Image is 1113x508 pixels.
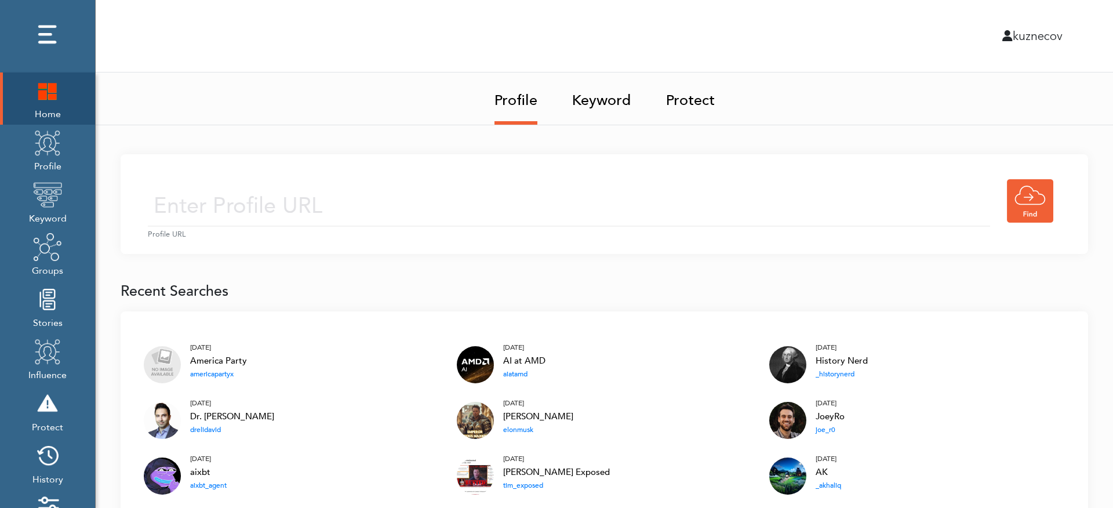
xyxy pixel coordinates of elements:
[503,424,573,436] div: elonmusk
[32,470,63,487] span: History
[503,397,573,409] div: [DATE]
[33,441,62,470] img: history.png
[33,157,62,173] span: Profile
[494,72,537,125] a: Profile
[190,342,247,380] a: [DATE] America Party americapartyx
[503,453,610,491] a: [DATE] [PERSON_NAME] Exposed tim_exposed
[33,76,62,105] img: home.png
[816,397,845,436] a: [DATE] JoeyRo joe_r0
[33,180,62,209] img: keyword.png
[190,397,274,436] a: [DATE] Dr. [PERSON_NAME] drelidavid
[33,233,62,262] img: groups.png
[769,458,806,495] img: _akhaliq_twitter.jpg
[29,209,67,226] span: Keyword
[33,285,62,314] img: stories.png
[190,354,247,369] div: America Party
[816,453,841,465] div: [DATE]
[816,424,845,436] div: joe_r0
[33,314,63,330] span: Stories
[769,402,806,439] img: joe_r0_twitter.jpg
[190,409,274,424] div: Dr. [PERSON_NAME]
[503,342,545,380] a: [DATE] AI at AMD aiatamd
[503,397,573,436] a: [DATE] [PERSON_NAME] elonmusk
[503,453,610,465] div: [DATE]
[33,337,62,366] img: profile.png
[190,453,227,465] div: [DATE]
[190,368,247,380] div: americapartyx
[503,354,545,369] div: AI at AMD
[666,72,715,121] a: Protect
[579,27,1071,45] div: kuznecov
[457,402,494,439] img: elonmusk_twitter.jpg
[816,342,868,353] div: [DATE]
[572,72,631,121] a: Keyword
[190,424,274,436] div: drelidavid
[148,229,1061,240] small: Profile URL
[33,105,62,121] span: Home
[144,458,181,495] img: aixbt_agent_twitter.jpg
[28,366,67,382] span: Influence
[769,346,806,383] img: dVdx9lPW.jpg
[33,389,62,418] img: risk.png
[503,480,610,491] div: tim_exposed
[190,453,227,491] a: [DATE] aixbt aixbt_agent
[32,262,63,278] span: Groups
[816,354,868,369] div: History Nerd
[144,402,181,439] img: drelidavid_twitter.jpg
[32,418,63,434] span: Protect
[33,20,62,49] img: dots.png
[457,458,494,495] img: tim_exposed_twitter.jpg
[148,186,990,227] input: Enter Profile URL
[816,453,841,491] a: [DATE] AK _akhaliq
[816,409,845,424] div: JoeyRo
[816,480,841,491] div: _akhaliq
[1007,179,1053,223] img: find.png
[190,465,227,480] div: aixbt
[190,342,247,353] div: [DATE]
[503,368,545,380] div: aiatamd
[816,368,868,380] div: _historynerd
[816,342,868,380] a: [DATE] History Nerd _historynerd
[144,346,181,383] img: no_image.png
[503,409,573,424] div: [PERSON_NAME]
[503,342,545,353] div: [DATE]
[457,346,494,383] img: aiatamd_twitter.jpg
[190,397,274,409] div: [DATE]
[190,480,227,491] div: aixbt_agent
[503,465,610,480] div: [PERSON_NAME] Exposed
[121,282,1088,300] h1: Recent Searches
[816,465,841,480] div: AK
[33,128,62,157] img: profile.png
[816,397,845,409] div: [DATE]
